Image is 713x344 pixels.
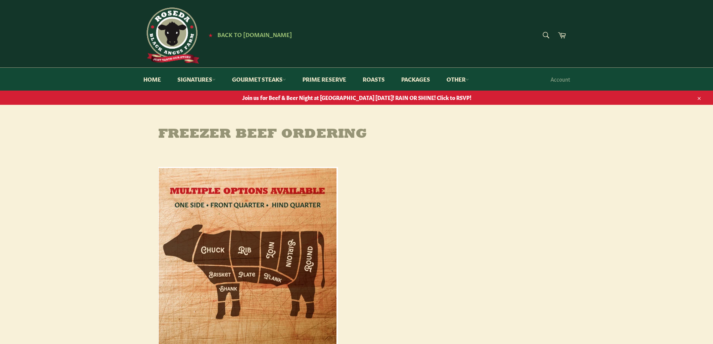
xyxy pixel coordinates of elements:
[136,68,168,91] a: Home
[355,68,392,91] a: Roasts
[170,68,223,91] a: Signatures
[208,32,213,38] span: ★
[547,68,574,90] a: Account
[217,30,292,38] span: Back to [DOMAIN_NAME]
[143,127,570,142] h1: Freezer Beef Ordering
[439,68,476,91] a: Other
[225,68,293,91] a: Gourmet Steaks
[205,32,292,38] a: ★ Back to [DOMAIN_NAME]
[143,7,199,64] img: Roseda Beef
[295,68,354,91] a: Prime Reserve
[394,68,438,91] a: Packages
